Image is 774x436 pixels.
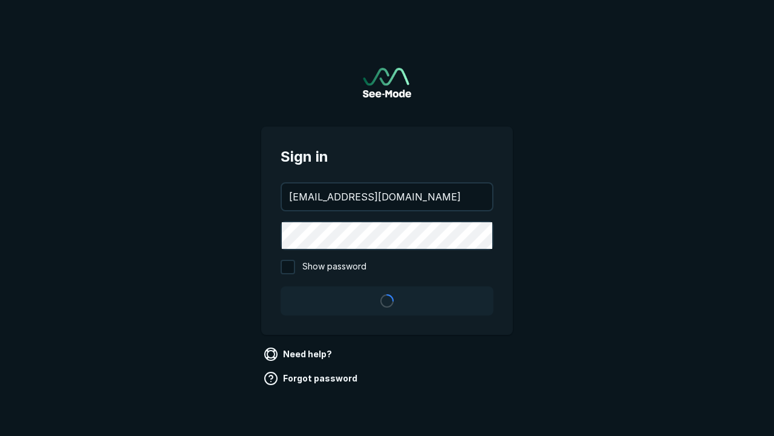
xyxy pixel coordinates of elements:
span: Show password [302,260,366,274]
input: your@email.com [282,183,492,210]
img: See-Mode Logo [363,68,411,97]
a: Need help? [261,345,337,364]
a: Forgot password [261,369,362,388]
a: Go to sign in [363,68,411,97]
span: Sign in [281,146,493,168]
